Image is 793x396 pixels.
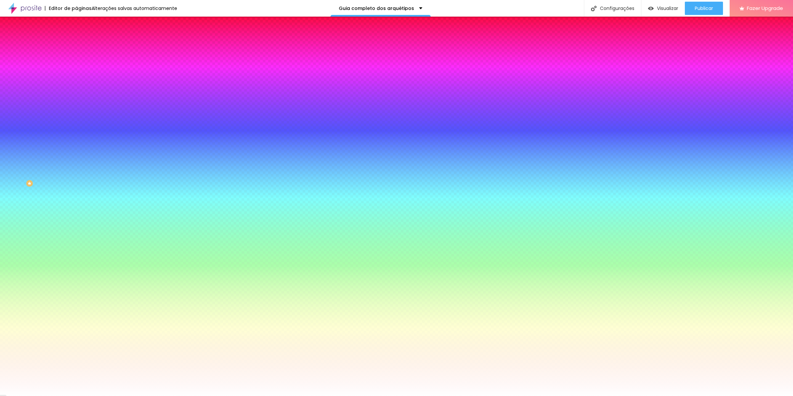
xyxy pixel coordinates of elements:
span: Publicar [695,6,713,11]
span: Fazer Upgrade [747,5,783,11]
div: Alterações salvas automaticamente [92,6,177,11]
p: Guia completo dos arquétipos [339,6,414,11]
span: Visualizar [657,6,678,11]
button: Visualizar [641,2,685,15]
div: Editor de páginas [45,6,92,11]
img: Icone [591,6,597,11]
button: Publicar [685,2,723,15]
img: view-1.svg [648,6,654,11]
